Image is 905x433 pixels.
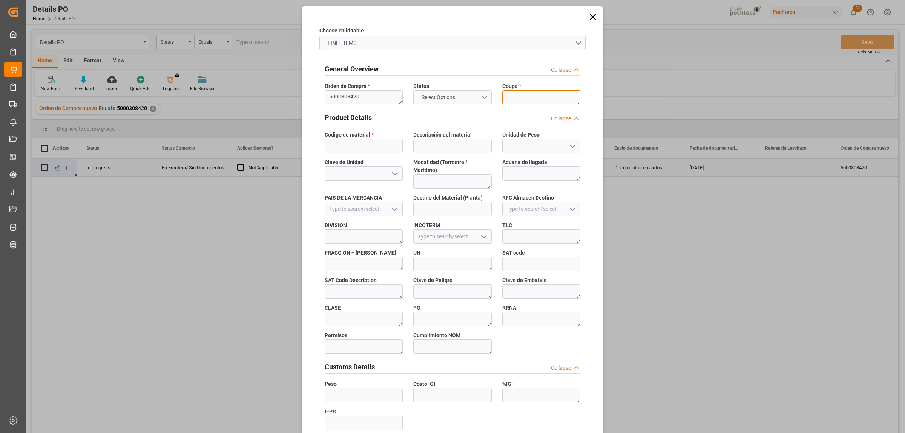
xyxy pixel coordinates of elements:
[389,168,400,180] button: open menu
[502,221,512,229] span: TLC
[413,276,452,284] span: Clave de Peligro
[413,229,491,244] input: Type to search/select
[325,202,403,216] input: Type to search/select
[324,39,360,47] span: LINE_ITEMS
[502,158,547,166] span: Aduana de llegada
[325,408,336,416] span: IEPS
[413,332,460,339] span: Cumplimiento NOM
[325,304,341,312] span: CLASE
[566,140,577,152] button: open menu
[413,249,420,257] span: UN
[418,94,459,101] span: Select Options
[502,249,525,257] span: SAT code
[502,304,516,312] span: RRNA
[325,82,370,90] span: Orden de Compra
[502,82,521,90] span: Coupa
[413,131,472,139] span: Descripción del material
[502,202,580,216] input: Type to search/select
[566,203,577,215] button: open menu
[325,158,364,166] span: Clave de Unidad
[325,221,347,229] span: DIVISION
[319,27,364,35] label: Choose child table
[502,194,554,202] span: RFC Almacen Destino
[551,115,571,123] div: Collapse
[413,90,491,104] button: open menu
[325,380,337,388] span: Peso
[325,112,372,123] h2: Product Details
[413,194,483,202] span: Destino del Material (Planta)
[502,380,513,388] span: %IGI
[413,380,435,388] span: Costo IGI
[325,249,396,257] span: FRACCION + [PERSON_NAME]
[325,276,377,284] span: SAT Code Description
[551,364,571,372] div: Collapse
[551,66,571,74] div: Collapse
[325,64,379,74] h2: General Overview
[502,131,540,139] span: Unidad de Peso
[325,90,403,104] textarea: 5000308420
[325,332,347,339] span: Permisos
[413,304,420,312] span: PG
[502,276,547,284] span: Clave de Embalaje
[325,362,375,372] h2: Customs Details
[413,158,491,174] span: Modalidad (Terrestre / Maritimo)
[325,131,374,139] span: Código de material
[389,203,400,215] button: open menu
[413,221,440,229] span: INCOTERM
[319,36,586,50] button: open menu
[325,194,382,202] span: PAIS DE LA MERCANCIA
[477,231,489,243] button: open menu
[413,82,429,90] span: Status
